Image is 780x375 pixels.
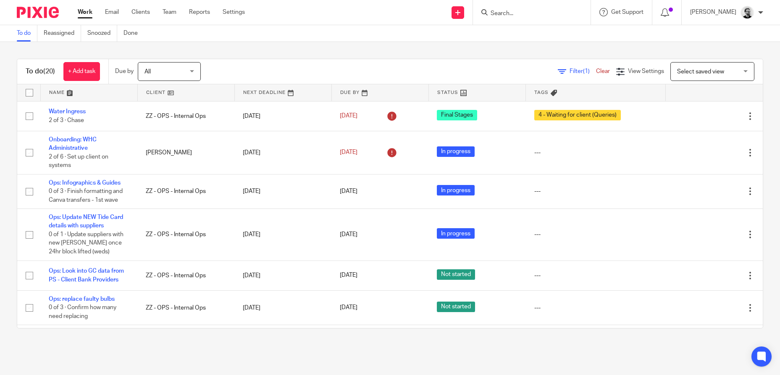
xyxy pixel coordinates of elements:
input: Search [490,10,565,18]
td: [DATE] [234,174,331,208]
td: [DATE] [234,209,331,260]
p: Due by [115,67,134,76]
span: [DATE] [340,188,357,194]
td: ZZ - OPS - Internal Ops [137,325,234,368]
span: [DATE] [340,305,357,311]
a: Work [78,8,92,16]
a: Ops: Update NEW Tide Card details with suppliers [49,214,123,229]
a: Reassigned [44,25,81,42]
div: --- [534,187,657,195]
a: Reports [189,8,210,16]
td: ZZ - OPS - Internal Ops [137,209,234,260]
span: 2 of 3 · Chase [49,117,84,123]
span: View Settings [628,68,664,74]
a: To do [17,25,37,42]
span: In progress [437,228,475,239]
td: [DATE] [234,101,331,131]
a: Snoozed [87,25,117,42]
span: In progress [437,146,475,157]
span: [DATE] [340,273,357,279]
a: Ops: replace faulty bulbs [49,296,115,302]
div: --- [534,230,657,239]
a: Settings [223,8,245,16]
td: [PERSON_NAME] [137,131,234,174]
a: Ops: Look into GC data from PS - Client Bank Providers [49,268,124,282]
div: --- [534,271,657,280]
span: All [144,69,151,75]
span: 0 of 3 · Finish formatting and Canva transfers - 1st wave [49,188,123,203]
span: Select saved view [677,69,724,75]
td: [DATE] [234,260,331,290]
a: Done [123,25,144,42]
td: ZZ - OPS - Internal Ops [137,174,234,208]
span: [DATE] [340,150,357,156]
td: ZZ - OPS - Internal Ops [137,101,234,131]
a: Clear [596,68,610,74]
span: Final Stages [437,110,477,120]
span: Filter [570,68,596,74]
span: [DATE] [340,232,357,237]
a: Ops: Infographics & Guides [49,180,121,186]
span: Not started [437,302,475,312]
a: Email [105,8,119,16]
span: 2 of 6 · Set up client on systems [49,154,108,169]
td: [DATE] [234,325,331,368]
td: ZZ - OPS - Internal Ops [137,290,234,325]
span: In progress [437,185,475,195]
a: Onboarding: WHC Administrative [49,137,97,151]
span: (20) [43,68,55,75]
span: (1) [583,68,590,74]
img: Pixie [17,7,59,18]
span: 0 of 1 · Update suppliers with new [PERSON_NAME] once 24hr block lifted (weds) [49,232,123,255]
div: --- [534,304,657,312]
span: Tags [534,90,549,95]
a: Team [163,8,176,16]
img: Jack_2025.jpg [741,6,754,19]
span: 0 of 3 · Confirm how many need replacing [49,305,116,320]
p: [PERSON_NAME] [690,8,736,16]
span: [DATE] [340,113,357,119]
td: [DATE] [234,131,331,174]
h1: To do [26,67,55,76]
td: [DATE] [234,290,331,325]
span: Get Support [611,9,643,15]
td: ZZ - OPS - Internal Ops [137,260,234,290]
span: 4 - Waiting for client (Queries) [534,110,621,120]
a: Clients [131,8,150,16]
div: --- [534,148,657,157]
a: Water Ingress [49,109,86,115]
a: + Add task [63,62,100,81]
span: Not started [437,269,475,280]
